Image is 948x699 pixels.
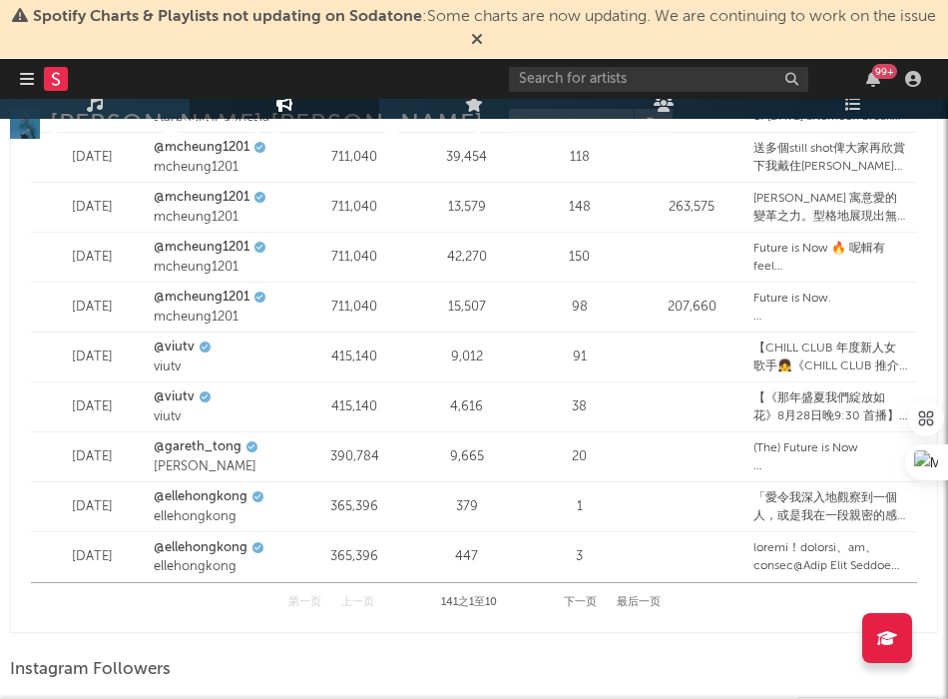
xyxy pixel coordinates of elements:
[33,9,936,25] span: : Some charts are now updating. We are continuing to work on the issue
[154,208,293,228] div: mcheung1201
[416,397,519,417] div: 4,616
[154,507,293,527] div: ellehongkong
[509,109,634,139] button: Tracking
[528,397,631,417] div: 38
[416,447,519,467] div: 9,665
[154,538,247,558] a: @ellehongkong
[41,397,144,417] div: [DATE]
[41,497,144,517] div: [DATE]
[33,9,422,25] span: Spotify Charts & Playlists not updating on Sodatone
[154,138,249,158] a: @mcheung1201
[154,387,195,407] a: @viutv
[154,338,195,357] a: @viutv
[528,348,631,367] div: 91
[617,597,661,608] button: 最后一页
[416,298,519,318] div: 15,507
[416,148,519,168] div: 39,454
[41,348,144,367] div: [DATE]
[303,248,406,268] div: 711,040
[154,158,293,178] div: mcheung1201
[303,148,406,168] div: 711,040
[528,198,631,218] div: 148
[528,497,631,517] div: 1
[41,447,144,467] div: [DATE]
[154,288,249,308] a: @mcheung1201
[471,33,483,49] span: Dismiss
[303,497,406,517] div: 365,396
[753,489,907,525] div: 「愛令我深入地觀察到一個人，或是我在一段親密的感情裡的一個角色擔當，更加認識到我自己。這些都不會在其他片面的關係之中得到，當中那種感悟會一直銘記在心，令我成為一個更好的人。」愛讓 @[PERSO...
[41,198,144,218] div: [DATE]
[753,389,907,425] div: 【《那年盛夏我們綻放如花》8月28日晚9:30 首播】 那年盛夏，一部手機📲 將未經世面嘅中學生逼到死亡邊緣。 《那年盛夏我們綻放如花》︳8月28日起 ︳星期一至五晚9:30 讀後回覆是基本禮儀...
[41,298,144,318] div: [DATE]
[154,238,249,258] a: @mcheung1201
[41,547,144,567] div: [DATE]
[528,547,631,567] div: 3
[753,539,907,575] div: loremi！dolorsi、am、consec@Adip Elit Seddoe 2，temporincidi，utlaBOREETDOL @magnaaliqu_89 Enima、MINIM...
[50,109,484,139] div: [PERSON_NAME] [PERSON_NAME]
[303,397,406,417] div: 415,140
[528,248,631,268] div: 150
[416,348,519,367] div: 9,012
[753,290,907,326] div: Future is Now. @mcheung1201 @gigiicheung @gareth_tong @moonstyles_ @lews.z @kiri_thy @byejackislo...
[872,64,897,79] div: 99 +
[154,188,249,208] a: @mcheung1201
[416,198,519,218] div: 13,579
[528,298,631,318] div: 98
[154,437,241,457] a: @gareth_tong
[564,597,597,608] button: 下一页
[866,71,880,87] button: 99+
[416,248,519,268] div: 42,270
[154,457,293,477] div: [PERSON_NAME]
[528,447,631,467] div: 20
[509,67,808,92] input: Search for artists
[288,597,321,608] button: 第一页
[416,547,519,567] div: 447
[154,407,293,427] div: viutv
[416,497,519,517] div: 379
[753,140,907,176] div: 送多個still shot俾大家再欣賞下我戴住[PERSON_NAME]嘅cool look! 係咪可以夾到🎸呢？ @nancykwai 你話呢？ 大家開始期待我下個舞台未呢😏 @Tiffany...
[41,148,144,168] div: [DATE]
[753,190,907,226] div: [PERSON_NAME] 寓意愛的變革之力。型格地展現出無拘無束的精神，會唔會係我下個🎸電結他造型嘅perfect match 呢？ @nancykwai 你覺得呢？ @tiffanyandc...
[154,557,293,577] div: ellehongkong
[41,248,144,268] div: [DATE]
[753,240,907,276] div: Future is Now 🔥 呢輯有 feel @mcheung1201 @gigiicheung @gareth_tong @moonstyles_ @lews.z @kiri_thy @b...
[303,298,406,318] div: 711,040
[753,439,907,475] div: (The) Future is Now @gareth_tong @moonstyles_ @kiri_thy @mcheung1201 @gigiicheung @lews.z @byejac...
[414,591,524,615] div: 141 之 1 至 10
[303,447,406,467] div: 390,784
[753,340,907,375] div: 【CHILL CLUB 年度新人女歌手👧《CHILL CLUB 推介榜 年度推介 23/24》】 恭喜晒[PERSON_NAME] [PERSON_NAME] 歸綽嶢👏 ViuTV 99台同網絡...
[528,148,631,168] div: 118
[154,487,247,507] a: @ellehongkong
[641,298,743,318] div: 207,660
[10,658,171,682] span: Instagram Followers
[303,547,406,567] div: 365,396
[154,308,293,328] div: mcheung1201
[641,198,743,218] div: 263,575
[154,258,293,278] div: mcheung1201
[154,357,293,377] div: viutv
[303,198,406,218] div: 711,040
[341,597,374,608] button: 上一页
[303,348,406,367] div: 415,140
